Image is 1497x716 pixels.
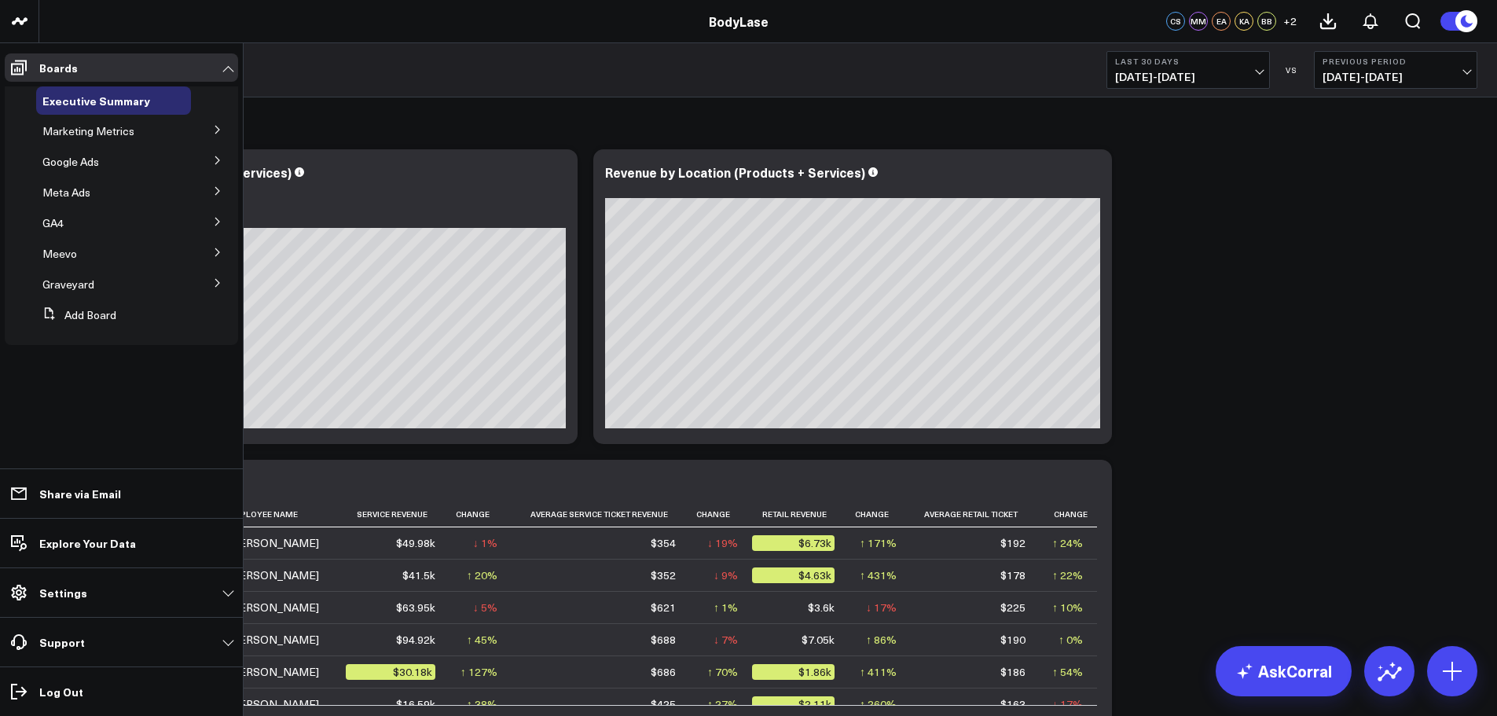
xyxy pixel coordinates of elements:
[860,696,897,712] div: ↑ 260%
[473,535,497,551] div: ↓ 1%
[39,685,83,698] p: Log Out
[605,163,865,181] div: Revenue by Location (Products + Services)
[707,535,738,551] div: ↓ 19%
[651,600,676,615] div: $621
[752,567,835,583] div: $4.63k
[42,246,77,261] span: Meevo
[228,600,319,615] div: [PERSON_NAME]
[1323,71,1469,83] span: [DATE] - [DATE]
[1000,664,1026,680] div: $186
[860,567,897,583] div: ↑ 431%
[1314,51,1477,89] button: Previous Period[DATE]-[DATE]
[707,696,738,712] div: ↑ 27%
[1257,12,1276,31] div: BB
[651,632,676,648] div: $688
[42,156,99,168] a: Google Ads
[714,632,738,648] div: ↓ 7%
[866,632,897,648] div: ↑ 86%
[39,586,87,599] p: Settings
[39,537,136,549] p: Explore Your Data
[42,123,134,138] span: Marketing Metrics
[228,696,319,712] div: [PERSON_NAME]
[396,600,435,615] div: $63.95k
[860,535,897,551] div: ↑ 171%
[449,501,512,527] th: Change
[36,301,116,329] button: Add Board
[42,278,94,291] a: Graveyard
[808,600,835,615] div: $3.6k
[228,535,319,551] div: [PERSON_NAME]
[752,535,835,551] div: $6.73k
[1283,16,1297,27] span: + 2
[651,664,676,680] div: $686
[690,501,752,527] th: Change
[1115,71,1261,83] span: [DATE] - [DATE]
[396,535,435,551] div: $49.98k
[42,277,94,292] span: Graveyard
[651,535,676,551] div: $354
[1189,12,1208,31] div: MM
[1000,535,1026,551] div: $192
[1052,664,1083,680] div: ↑ 54%
[1212,12,1231,31] div: EA
[1059,632,1083,648] div: ↑ 0%
[228,501,346,527] th: Employee Name
[802,632,835,648] div: $7.05k
[1166,12,1185,31] div: CS
[1052,567,1083,583] div: ↑ 22%
[1052,535,1083,551] div: ↑ 24%
[39,636,85,648] p: Support
[860,664,897,680] div: ↑ 411%
[1000,632,1026,648] div: $190
[651,696,676,712] div: $425
[467,696,497,712] div: ↑ 38%
[42,217,64,229] a: GA4
[5,677,238,706] a: Log Out
[42,215,64,230] span: GA4
[396,696,435,712] div: $16.59k
[346,664,435,680] div: $30.18k
[1278,65,1306,75] div: VS
[467,632,497,648] div: ↑ 45%
[1280,12,1299,31] button: +2
[866,600,897,615] div: ↓ 17%
[39,487,121,500] p: Share via Email
[42,125,134,138] a: Marketing Metrics
[42,185,90,200] span: Meta Ads
[714,600,738,615] div: ↑ 1%
[42,154,99,169] span: Google Ads
[1106,51,1270,89] button: Last 30 Days[DATE]-[DATE]
[1216,646,1352,696] a: AskCorral
[346,501,449,527] th: Service Revenue
[71,215,566,228] div: Previous: $893.64k
[752,501,849,527] th: Retail Revenue
[1052,600,1083,615] div: ↑ 10%
[1235,12,1253,31] div: KA
[714,567,738,583] div: ↓ 9%
[849,501,911,527] th: Change
[1115,57,1261,66] b: Last 30 Days
[39,61,78,74] p: Boards
[1040,501,1097,527] th: Change
[1000,696,1026,712] div: $163
[42,94,150,107] a: Executive Summary
[473,600,497,615] div: ↓ 5%
[467,567,497,583] div: ↑ 20%
[1052,696,1083,712] div: ↓ 17%
[42,186,90,199] a: Meta Ads
[460,664,497,680] div: ↑ 127%
[396,632,435,648] div: $94.92k
[228,567,319,583] div: [PERSON_NAME]
[1000,567,1026,583] div: $178
[707,664,738,680] div: ↑ 70%
[1000,600,1026,615] div: $225
[228,664,319,680] div: [PERSON_NAME]
[651,567,676,583] div: $352
[512,501,690,527] th: Average Service Ticket Revenue
[752,696,835,712] div: $2.11k
[42,248,77,260] a: Meevo
[42,93,150,108] span: Executive Summary
[752,664,835,680] div: $1.86k
[1323,57,1469,66] b: Previous Period
[709,13,769,30] a: BodyLase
